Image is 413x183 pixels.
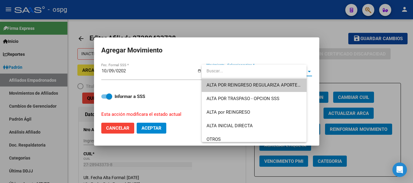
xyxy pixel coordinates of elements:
span: ALTA INICIAL DIRECTA [207,123,253,128]
span: ALTA POR TRASPASO - OPCION SSS [207,96,279,101]
span: ALTA por REINGRESO [207,109,250,115]
input: dropdown search [202,65,307,77]
span: OTROS [207,137,221,142]
span: ALTA POR REINGRESO REGULARIZA APORTES (AFIP) [207,82,314,88]
div: Open Intercom Messenger [392,162,407,177]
